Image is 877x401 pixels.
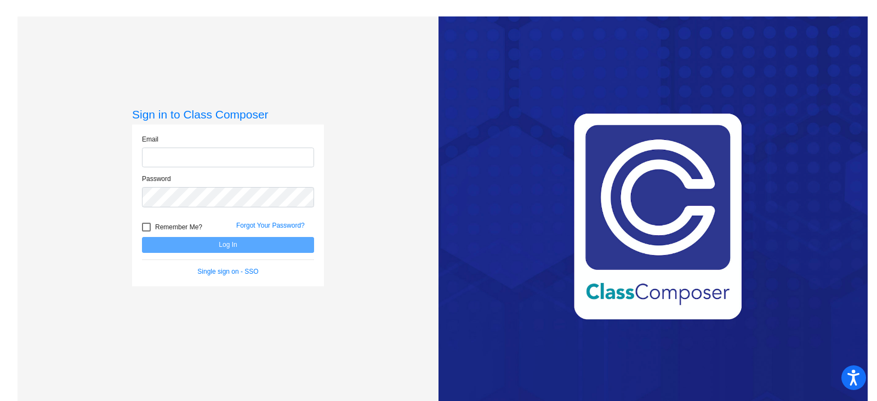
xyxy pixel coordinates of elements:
[132,108,324,121] h3: Sign in to Class Composer
[142,237,314,253] button: Log In
[142,174,171,184] label: Password
[236,222,305,229] a: Forgot Your Password?
[155,221,202,234] span: Remember Me?
[142,134,158,144] label: Email
[197,268,258,275] a: Single sign on - SSO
